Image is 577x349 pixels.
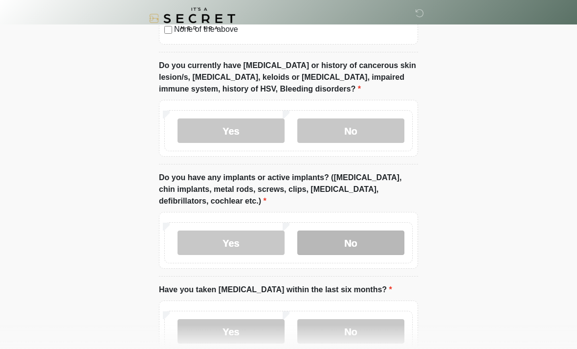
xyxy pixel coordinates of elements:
label: Yes [178,231,285,255]
label: No [297,231,404,255]
img: It's A Secret Med Spa Logo [149,7,235,29]
label: Do you have any implants or active implants? ([MEDICAL_DATA], chin implants, metal rods, screws, ... [159,172,418,207]
label: No [297,319,404,344]
label: Have you taken [MEDICAL_DATA] within the last six months? [159,284,392,296]
label: Yes [178,319,285,344]
label: Do you currently have [MEDICAL_DATA] or history of cancerous skin lesion/s, [MEDICAL_DATA], keloi... [159,60,418,95]
label: Yes [178,118,285,143]
label: No [297,118,404,143]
